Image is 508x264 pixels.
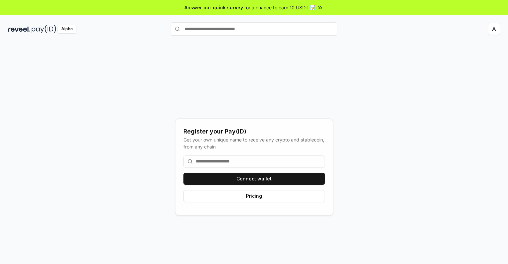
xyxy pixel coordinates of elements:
button: Pricing [183,190,325,202]
button: Connect wallet [183,173,325,185]
span: for a chance to earn 10 USDT 📝 [244,4,316,11]
div: Alpha [58,25,76,33]
div: Register your Pay(ID) [183,127,325,136]
div: Get your own unique name to receive any crypto and stablecoin, from any chain [183,136,325,150]
span: Answer our quick survey [184,4,243,11]
img: pay_id [32,25,56,33]
img: reveel_dark [8,25,30,33]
